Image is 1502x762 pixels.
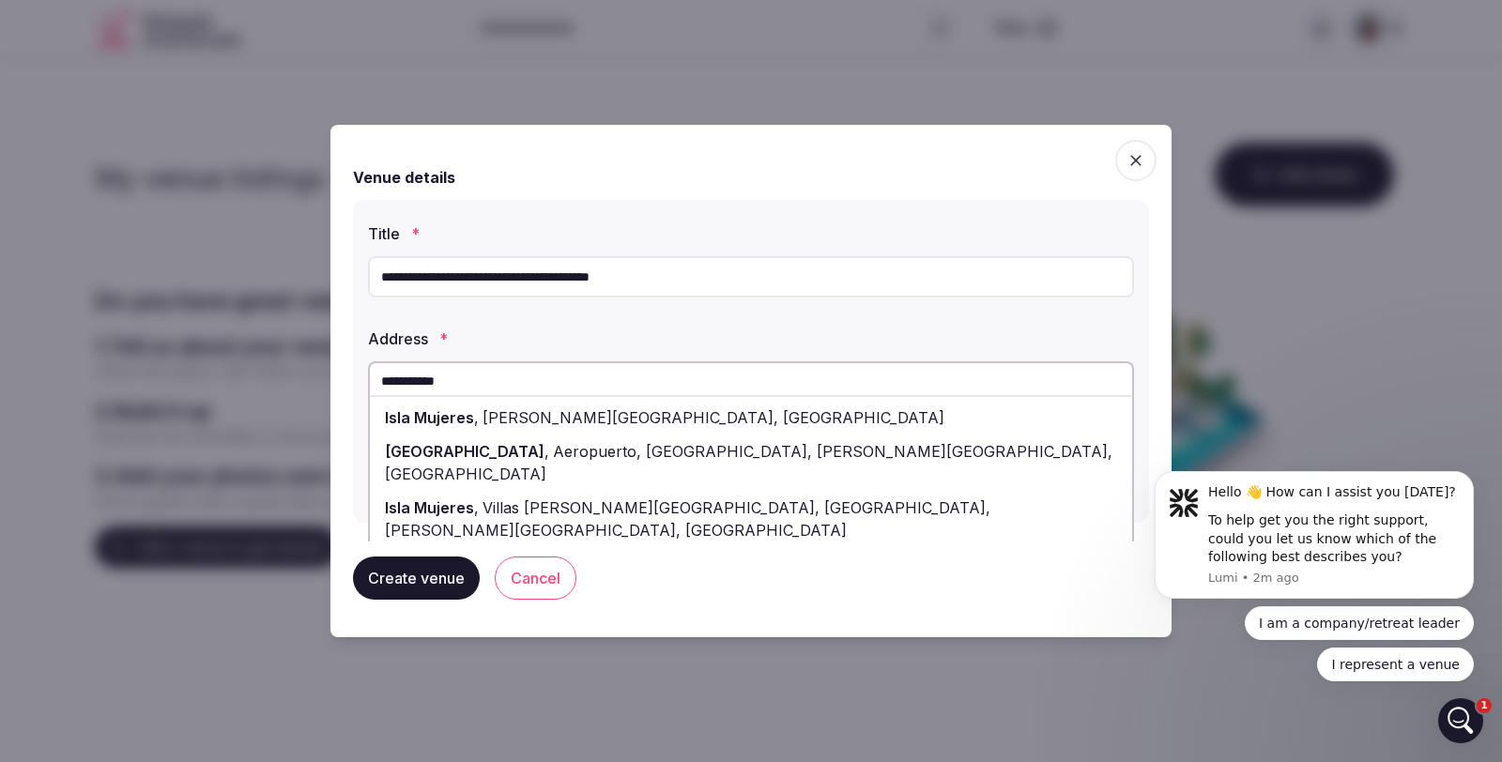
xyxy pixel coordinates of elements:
[385,498,990,540] span: Villas [PERSON_NAME][GEOGRAPHIC_DATA], [GEOGRAPHIC_DATA], [PERSON_NAME][GEOGRAPHIC_DATA], [GEOGRA...
[1477,698,1492,713] span: 1
[479,408,944,427] span: [PERSON_NAME][GEOGRAPHIC_DATA], [GEOGRAPHIC_DATA]
[370,491,1132,547] div: ,
[385,442,544,461] span: [GEOGRAPHIC_DATA]
[353,166,455,189] h2: Venue details
[385,408,474,427] span: Isla Mujeres
[368,331,1134,346] label: Address
[1438,698,1483,743] iframe: Intercom live chat
[1126,443,1502,711] iframe: Intercom notifications message
[385,442,1112,483] span: Aeropuerto, [GEOGRAPHIC_DATA], [PERSON_NAME][GEOGRAPHIC_DATA], [GEOGRAPHIC_DATA]
[353,556,480,600] button: Create venue
[370,401,1132,434] div: ,
[370,434,1132,491] div: ,
[495,556,576,600] button: Cancel
[368,226,1134,241] label: Title
[385,498,474,517] span: Isla Mujeres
